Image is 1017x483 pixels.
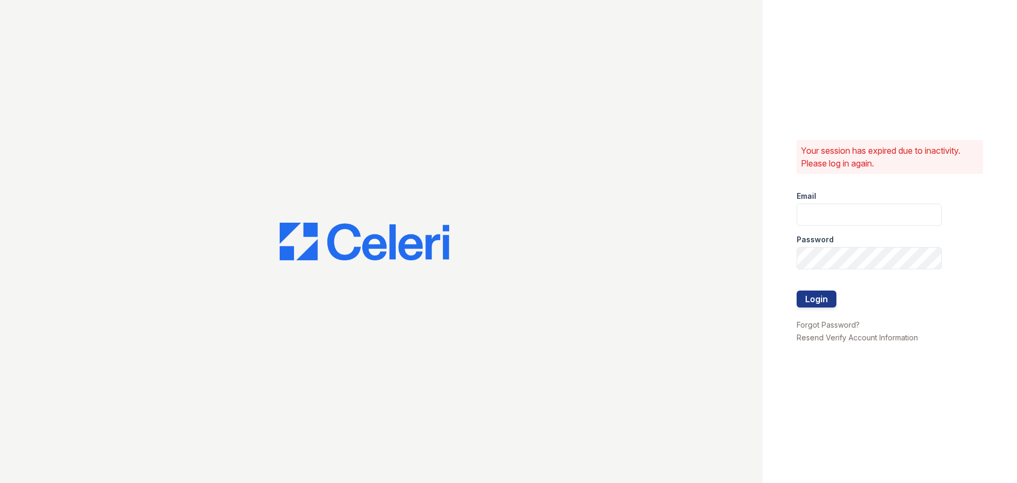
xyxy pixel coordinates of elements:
a: Resend Verify Account Information [797,333,918,342]
p: Your session has expired due to inactivity. Please log in again. [801,144,979,170]
label: Email [797,191,816,201]
button: Login [797,291,836,308]
img: CE_Logo_Blue-a8612792a0a2168367f1c8372b55b34899dd931a85d93a1a3d3e32e68fde9ad4.png [280,223,449,261]
label: Password [797,234,834,245]
a: Forgot Password? [797,320,860,329]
